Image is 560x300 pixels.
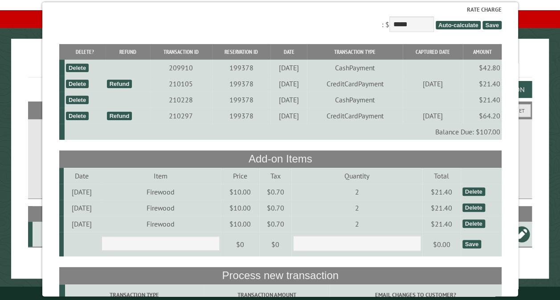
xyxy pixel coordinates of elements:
td: [DATE] [270,108,307,124]
div: Refund [106,112,132,120]
td: CashPayment [307,60,402,76]
td: CreditCardPayment [307,76,402,92]
td: [DATE] [63,216,100,232]
th: Site [33,206,63,222]
th: Amount [462,44,501,60]
th: Add-on Items [59,150,501,167]
th: Transaction ID [150,44,212,60]
th: Reservation ID [212,44,270,60]
td: $0.70 [259,200,291,216]
td: 2 [291,184,422,200]
td: [DATE] [63,200,100,216]
th: Date [270,44,307,60]
div: G7 [36,230,61,239]
td: 2 [291,200,422,216]
div: Delete [462,219,485,228]
span: Save [482,21,501,29]
span: Auto-calculate [435,21,481,29]
td: [DATE] [270,60,307,76]
td: Quantity [291,168,422,184]
th: Process new transaction [59,267,501,284]
div: Save [462,240,481,248]
td: [DATE] [270,76,307,92]
td: $0 [259,232,291,257]
td: [DATE] [270,92,307,108]
td: CashPayment [307,92,402,108]
h2: Filters [28,101,532,118]
td: Firewood [100,216,221,232]
div: Delete [462,187,485,196]
td: 209910 [150,60,212,76]
td: 210228 [150,92,212,108]
td: 199378 [212,60,270,76]
label: Transaction Amount [205,291,328,299]
td: $42.80 [462,60,501,76]
td: Total [422,168,461,184]
td: $0 [221,232,259,257]
td: [DATE] [63,184,100,200]
td: $10.00 [221,216,259,232]
td: $21.40 [462,92,501,108]
td: CreditCardPayment [307,108,402,124]
label: Email changes to customer? [331,291,500,299]
td: $64.20 [462,108,501,124]
td: $0.70 [259,216,291,232]
div: Delete [462,203,485,212]
td: $21.40 [422,216,461,232]
label: Transaction Type [66,291,202,299]
td: $0.00 [422,232,461,257]
th: Delete? [64,44,105,60]
th: Captured Date [402,44,462,60]
div: Delete [65,96,88,104]
td: Item [100,168,221,184]
td: 199378 [212,92,270,108]
th: Refund [105,44,150,60]
div: Delete [65,112,88,120]
td: Balance Due: $107.00 [64,124,501,140]
td: Price [221,168,259,184]
td: $21.40 [422,184,461,200]
td: $0.70 [259,184,291,200]
td: $10.00 [221,184,259,200]
div: Delete [65,80,88,88]
div: Refund [106,80,132,88]
td: Tax [259,168,291,184]
td: 210105 [150,76,212,92]
td: $21.40 [422,200,461,216]
td: [DATE] [402,76,462,92]
td: 199378 [212,108,270,124]
td: [DATE] [402,108,462,124]
th: Transaction Type [307,44,402,60]
div: : $ [59,5,501,34]
td: 210297 [150,108,212,124]
td: 199378 [212,76,270,92]
td: 2 [291,216,422,232]
td: $10.00 [221,200,259,216]
label: Rate Charge [59,5,501,14]
td: Firewood [100,200,221,216]
td: Firewood [100,184,221,200]
div: Delete [65,64,88,72]
td: Date [63,168,100,184]
h1: Reservations [28,53,532,77]
td: $21.40 [462,76,501,92]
